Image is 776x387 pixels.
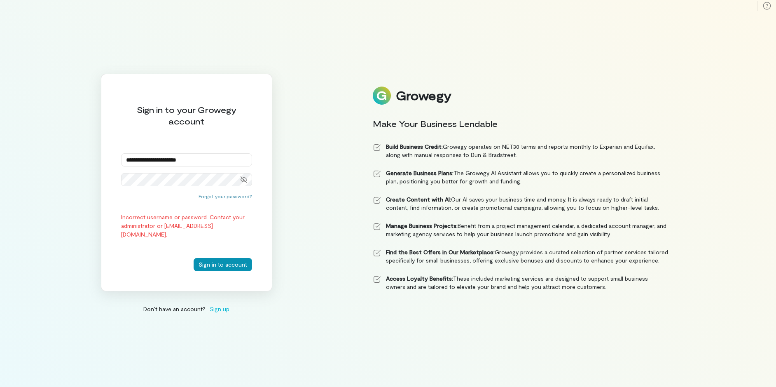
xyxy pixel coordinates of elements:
li: These included marketing services are designed to support small business owners and are tailored ... [373,274,668,291]
div: Make Your Business Lendable [373,118,668,129]
li: Our AI saves your business time and money. It is always ready to draft initial content, find info... [373,195,668,212]
div: Don’t have an account? [101,305,272,313]
li: The Growegy AI Assistant allows you to quickly create a personalized business plan, positioning y... [373,169,668,185]
strong: Access Loyalty Benefits: [386,275,453,282]
div: Incorrect username or password. Contact your administrator or [EMAIL_ADDRESS][DOMAIN_NAME]. [121,213,252,239]
strong: Generate Business Plans: [386,169,453,176]
strong: Find the Best Offers in Our Marketplace: [386,249,495,256]
li: Growegy operates on NET30 terms and reports monthly to Experian and Equifax, along with manual re... [373,143,668,159]
img: Logo [373,87,391,105]
strong: Manage Business Projects: [386,222,458,229]
span: Sign up [210,305,229,313]
strong: Create Content with AI: [386,196,451,203]
li: Benefit from a project management calendar, a dedicated account manager, and marketing agency ser... [373,222,668,238]
li: Growegy provides a curated selection of partner services tailored specifically for small business... [373,248,668,265]
strong: Build Business Credit: [386,143,443,150]
div: Growegy [396,89,451,103]
button: Forgot your password? [199,193,252,199]
button: Sign in to account [194,258,252,271]
div: Sign in to your Growegy account [121,104,252,127]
